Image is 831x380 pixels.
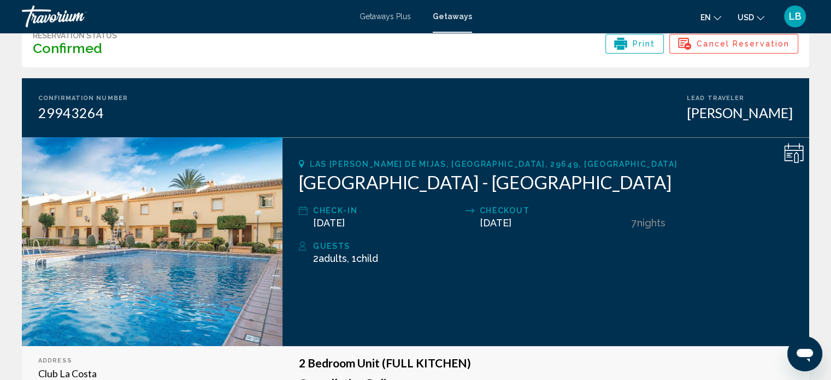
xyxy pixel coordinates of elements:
[637,217,665,229] span: Nights
[633,34,656,53] span: Print
[605,34,664,54] button: Print
[700,9,721,25] button: Change language
[687,104,793,121] div: [PERSON_NAME]
[738,13,754,22] span: USD
[22,5,349,27] a: Travorium
[359,12,411,21] a: Getaways Plus
[310,160,677,168] span: Las [PERSON_NAME] de Mijas, [GEOGRAPHIC_DATA], 29649, [GEOGRAPHIC_DATA]
[356,253,378,264] span: Child
[313,204,460,217] div: Check-In
[319,253,347,264] span: Adults
[313,239,793,253] div: Guests
[33,40,117,56] h3: Confirmed
[299,357,793,369] h3: 2 Bedroom Unit (FULL KITCHEN)
[38,95,128,102] div: Confirmation Number
[669,40,798,52] a: Cancel Reservation
[38,104,128,121] div: 29943264
[738,9,764,25] button: Change currency
[632,217,637,229] span: 7
[313,217,345,229] span: [DATE]
[697,34,789,53] span: Cancel Reservation
[347,253,378,264] span: , 1
[700,13,711,22] span: en
[433,12,472,21] a: Getaways
[669,34,798,54] button: Cancel Reservation
[299,171,793,193] h2: [GEOGRAPHIC_DATA] - [GEOGRAPHIC_DATA]
[480,204,627,217] div: Checkout
[787,336,822,371] iframe: Кнопка запуска окна обмена сообщениями
[480,217,511,229] span: [DATE]
[33,31,117,40] div: Reservation Status
[781,5,809,28] button: User Menu
[313,253,347,264] span: 2
[38,357,266,364] div: Address
[789,11,801,22] span: LB
[687,95,793,102] div: Lead Traveler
